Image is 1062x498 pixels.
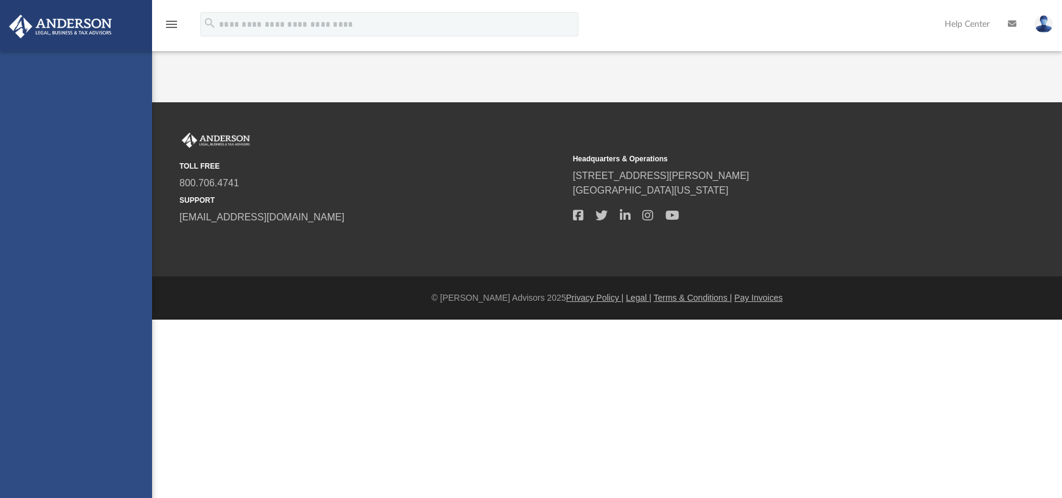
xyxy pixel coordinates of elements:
i: menu [164,17,179,32]
img: Anderson Advisors Platinum Portal [179,133,252,149]
a: [GEOGRAPHIC_DATA][US_STATE] [573,185,729,195]
small: SUPPORT [179,195,564,206]
a: Legal | [626,293,651,303]
a: [STREET_ADDRESS][PERSON_NAME] [573,170,749,181]
a: Pay Invoices [734,293,782,303]
img: Anderson Advisors Platinum Portal [5,15,116,38]
a: Terms & Conditions | [654,293,732,303]
a: Privacy Policy | [566,293,624,303]
small: Headquarters & Operations [573,153,958,164]
a: [EMAIL_ADDRESS][DOMAIN_NAME] [179,212,344,222]
small: TOLL FREE [179,161,564,172]
i: search [203,16,217,30]
div: © [PERSON_NAME] Advisors 2025 [152,292,1062,304]
img: User Pic [1035,15,1053,33]
a: 800.706.4741 [179,178,239,188]
a: menu [164,23,179,32]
